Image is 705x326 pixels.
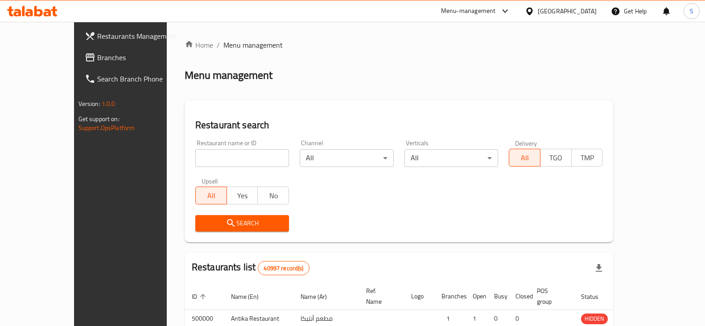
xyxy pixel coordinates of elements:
span: Search Branch Phone [97,73,185,84]
span: 40997 record(s) [258,264,309,273]
span: Branches [97,52,185,63]
button: No [257,187,289,204]
button: Search [195,215,289,232]
th: Open [466,283,487,310]
label: Upsell [202,178,218,184]
h2: Restaurant search [195,118,603,132]
span: 1.0.0 [102,98,115,110]
a: Home [185,40,213,50]
input: Search for restaurant name or ID.. [195,149,289,167]
button: TGO [540,149,572,167]
span: Restaurants Management [97,31,185,41]
button: All [509,149,540,167]
button: All [195,187,227,204]
span: Name (Ar) [301,291,338,302]
a: Search Branch Phone [78,68,192,90]
div: Menu-management [441,6,496,16]
span: Get support on: [78,113,120,125]
span: Search [202,218,282,229]
a: Restaurants Management [78,25,192,47]
span: TMP [575,151,599,164]
a: Branches [78,47,192,68]
li: / [217,40,220,50]
a: Support.OpsPlatform [78,122,135,134]
div: All [300,149,393,167]
th: Closed [508,283,530,310]
span: All [513,151,537,164]
h2: Restaurants list [192,261,309,275]
button: Yes [227,187,258,204]
span: TGO [544,151,568,164]
span: No [261,189,285,202]
span: S [690,6,693,16]
th: Branches [434,283,466,310]
div: Export file [588,257,610,279]
span: Version: [78,98,100,110]
span: ID [192,291,209,302]
label: Delivery [515,140,537,146]
span: Yes [231,189,255,202]
span: Ref. Name [366,285,393,307]
span: All [199,189,223,202]
span: POS group [537,285,563,307]
span: Name (En) [231,291,270,302]
div: [GEOGRAPHIC_DATA] [538,6,597,16]
th: Busy [487,283,508,310]
button: TMP [571,149,603,167]
nav: breadcrumb [185,40,614,50]
span: HIDDEN [581,314,608,324]
th: Logo [404,283,434,310]
div: All [404,149,498,167]
div: Total records count [258,261,309,275]
span: Menu management [223,40,283,50]
h2: Menu management [185,68,272,82]
span: Status [581,291,610,302]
